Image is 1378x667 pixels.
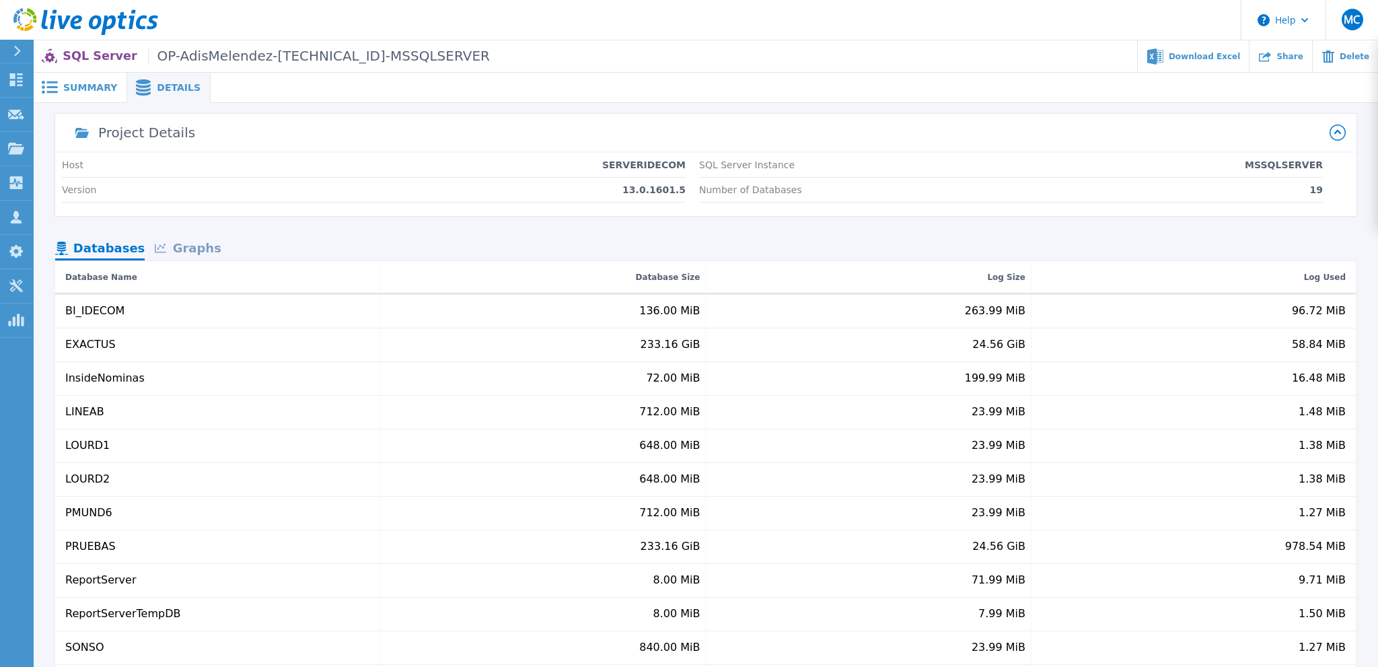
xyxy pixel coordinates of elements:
p: 13.0.1601.5 [622,184,686,195]
div: 23.99 MiB [972,440,1025,452]
div: 233.16 GiB [641,339,700,351]
div: 1.48 MiB [1299,406,1346,418]
div: 648.00 MiB [639,473,700,485]
div: Databases [55,238,145,261]
div: 1.38 MiB [1299,473,1346,485]
div: 8.00 MiB [653,574,700,586]
div: Database Name [65,269,137,285]
div: 648.00 MiB [639,440,700,452]
div: 1.27 MiB [1299,641,1346,654]
span: Share [1276,52,1303,61]
p: SQL Server Instance [699,160,795,170]
div: 23.99 MiB [972,473,1025,485]
div: PRUEBAS [65,540,116,553]
div: 840.00 MiB [639,641,700,654]
div: 1.50 MiB [1299,608,1346,620]
div: 1.27 MiB [1299,507,1346,519]
div: 136.00 MiB [639,305,700,317]
div: ReportServerTempDB [65,608,180,620]
div: Project Details [98,126,195,139]
div: 96.72 MiB [1292,305,1346,317]
span: Summary [63,83,117,92]
p: MSSQLSERVER [1245,160,1323,170]
div: 7.99 MiB [978,608,1025,620]
div: 1.38 MiB [1299,440,1346,452]
div: 9.71 MiB [1299,574,1346,586]
p: 19 [1310,184,1323,195]
div: Database Size [636,269,700,285]
div: 712.00 MiB [639,507,700,519]
div: 24.56 GiB [972,540,1025,553]
div: 263.99 MiB [965,305,1025,317]
div: 72.00 MiB [646,372,700,384]
div: 71.99 MiB [972,574,1025,586]
div: 23.99 MiB [972,507,1025,519]
p: Host [62,160,83,170]
div: InsideNominas [65,372,145,384]
div: LINEAB [65,406,104,418]
div: 16.48 MiB [1292,372,1346,384]
div: LOURD2 [65,473,110,485]
p: SQL Server [63,48,490,64]
div: 24.56 GiB [972,339,1025,351]
div: Graphs [145,238,231,261]
div: LOURD1 [65,440,110,452]
p: Version [62,184,96,195]
div: EXACTUS [65,339,116,351]
div: PMUND6 [65,507,112,519]
div: ReportServer [65,574,137,586]
div: 58.84 MiB [1292,339,1346,351]
div: 8.00 MiB [653,608,700,620]
div: 23.99 MiB [972,641,1025,654]
span: Details [157,83,201,92]
div: Log Size [987,269,1025,285]
span: MC [1344,14,1360,25]
p: Number of Databases [699,184,802,195]
div: Log Used [1304,269,1346,285]
div: SONSO [65,641,104,654]
div: 978.54 MiB [1285,540,1346,553]
div: 233.16 GiB [641,540,700,553]
p: SERVERIDECOM [602,160,686,170]
div: BI_IDECOM [65,305,124,317]
span: Delete [1340,52,1369,61]
div: 199.99 MiB [965,372,1025,384]
span: Download Excel [1169,52,1240,61]
div: 23.99 MiB [972,406,1025,418]
div: 712.00 MiB [639,406,700,418]
span: OP-AdisMelendez-[TECHNICAL_ID]-MSSQLSERVER [148,48,490,64]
